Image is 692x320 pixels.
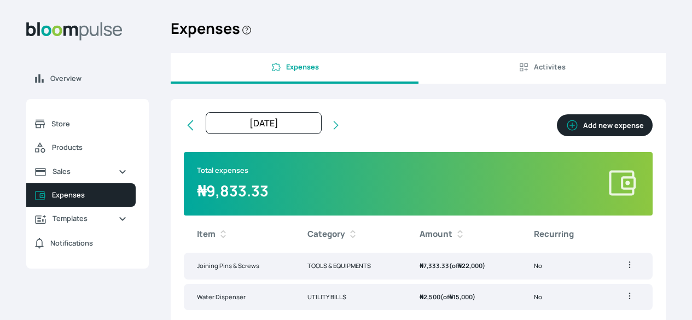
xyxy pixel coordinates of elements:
[307,228,345,241] b: Category
[26,160,136,183] a: Sales
[458,261,482,270] span: 22,000
[449,293,453,301] span: ₦
[406,253,521,280] td: (of )
[420,293,423,301] span: ₦
[197,181,269,201] span: 9,833.33
[557,114,653,136] button: Add new expense
[197,165,269,176] p: Total expenses
[449,293,473,301] span: 15,000
[26,67,149,90] a: Overview
[50,73,140,84] span: Overview
[53,213,109,224] span: Templates
[420,293,440,301] span: 2,500
[184,253,294,280] td: Joining Pins & Screws
[52,142,127,153] span: Products
[197,228,216,241] b: Item
[521,284,606,311] td: No
[406,284,521,311] td: (of )
[420,228,452,241] b: Amount
[534,228,574,241] b: Recurring
[26,183,136,207] a: Expenses
[50,238,93,248] span: Notifications
[184,284,294,311] td: Water Dispenser
[26,112,136,136] a: Store
[294,284,406,311] td: UTILITY BILLS
[26,13,149,307] aside: Sidebar
[521,253,606,280] td: No
[51,119,127,129] span: Store
[26,231,136,255] a: Notifications
[53,166,109,177] span: Sales
[534,62,566,72] span: Activites
[26,136,136,160] a: Products
[52,190,127,200] span: Expenses
[420,261,423,270] span: ₦
[294,253,406,280] td: TOOLS & EQUIPMENTS
[197,181,206,201] span: ₦
[420,261,449,270] span: 7,333.33
[26,207,136,230] a: Templates
[286,62,319,72] span: Expenses
[458,261,462,270] span: ₦
[171,13,666,53] h2: Expenses
[26,22,123,40] img: Bloom Logo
